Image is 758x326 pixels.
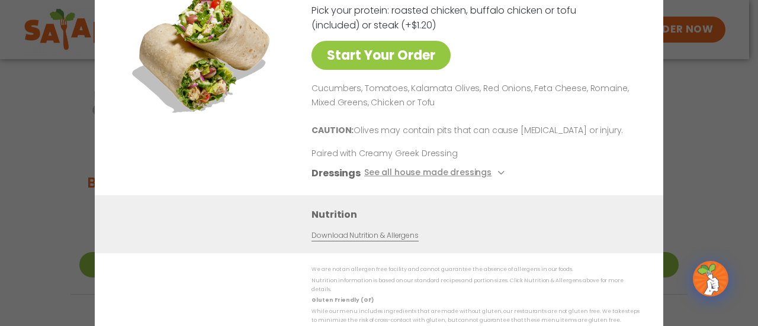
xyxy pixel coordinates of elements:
[311,124,354,136] b: CAUTION:
[311,307,640,325] p: While our menu includes ingredients that are made without gluten, our restaurants are not gluten ...
[364,166,508,180] button: See all house made dressings
[311,82,635,110] p: Cucumbers, Tomatoes, Kalamata Olives, Red Onions, Feta Cheese, Romaine, Mixed Greens, Chicken or ...
[311,147,531,160] p: Paired with Creamy Greek Dressing
[311,265,640,274] p: We are not an allergen free facility and cannot guarantee the absence of allergens in our foods.
[311,230,418,241] a: Download Nutrition & Allergens
[311,166,361,180] h3: Dressings
[311,124,635,138] p: Olives may contain pits that can cause [MEDICAL_DATA] or injury.
[694,262,727,295] img: wpChatIcon
[311,276,640,295] p: Nutrition information is based on our standard recipes and portion sizes. Click Nutrition & Aller...
[311,3,578,33] p: Pick your protein: roasted chicken, buffalo chicken or tofu (included) or steak (+$1.20)
[311,207,645,222] h3: Nutrition
[311,296,373,304] strong: Gluten Friendly (GF)
[311,41,451,70] a: Start Your Order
